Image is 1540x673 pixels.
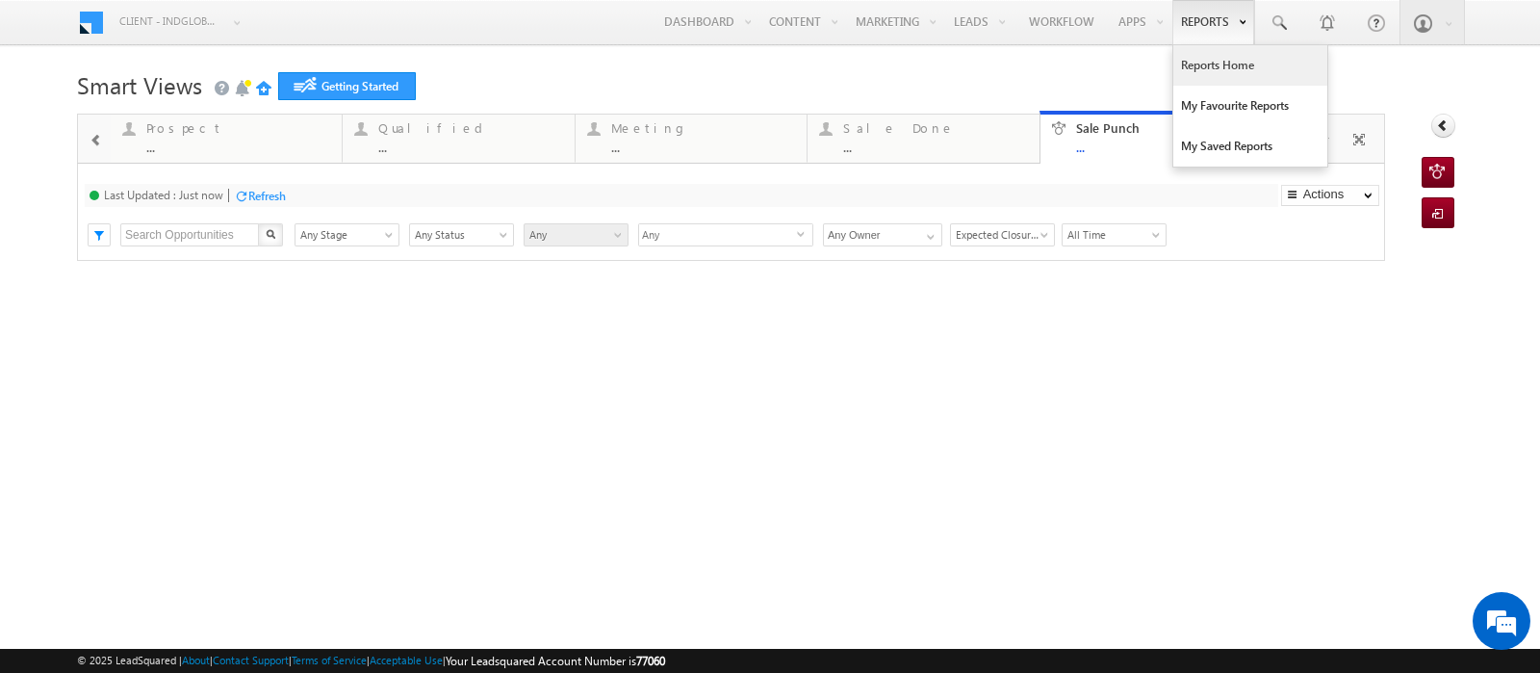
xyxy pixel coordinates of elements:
div: Meeting [611,120,796,136]
input: Type to Search [823,223,942,246]
div: Last Updated : Just now [104,188,223,202]
div: Sale Done [843,120,1028,136]
div: ... [378,140,563,154]
span: Smart Views [77,69,202,100]
span: Your Leadsquared Account Number is [446,654,665,668]
a: About [182,654,210,666]
input: Search Opportunities [120,223,260,246]
div: Any [638,223,813,246]
div: Qualified [378,120,563,136]
a: Any [524,223,629,246]
a: Contact Support [213,654,289,666]
a: Reports Home [1173,45,1327,86]
a: Qualified... [342,115,576,163]
a: Getting Started [278,72,416,100]
img: Search [266,229,275,239]
span: © 2025 LeadSquared | | | | | [77,652,665,670]
a: All Time [1062,223,1167,246]
div: Sale Punch [1076,120,1261,136]
span: Any [639,224,797,246]
a: My Saved Reports [1173,126,1327,167]
div: Prospect [146,120,331,136]
span: 77060 [636,654,665,668]
span: All Time [1063,226,1160,244]
span: select [797,229,812,238]
a: Prospect... [110,115,344,163]
a: My Favourite Reports [1173,86,1327,126]
a: Terms of Service [292,654,367,666]
a: Acceptable Use [370,654,443,666]
a: Any Stage [295,223,399,246]
span: Any Status [410,226,507,244]
div: Refresh [248,189,286,203]
div: ... [146,140,331,154]
button: Actions [1281,185,1379,206]
span: Any [525,226,622,244]
a: Any Status [409,223,514,246]
span: Any Stage [295,226,393,244]
a: Sale Punch...Details [1039,111,1273,165]
div: ... [1076,140,1261,154]
span: Expected Closure Date [951,226,1048,244]
span: Client - indglobal1 (77060) [119,12,220,31]
a: Expected Closure Date [950,223,1055,246]
a: Sale Done... [807,115,1040,163]
a: Show All Items [916,224,940,244]
div: ... [843,140,1028,154]
a: Meeting... [575,115,808,163]
div: ... [611,140,796,154]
